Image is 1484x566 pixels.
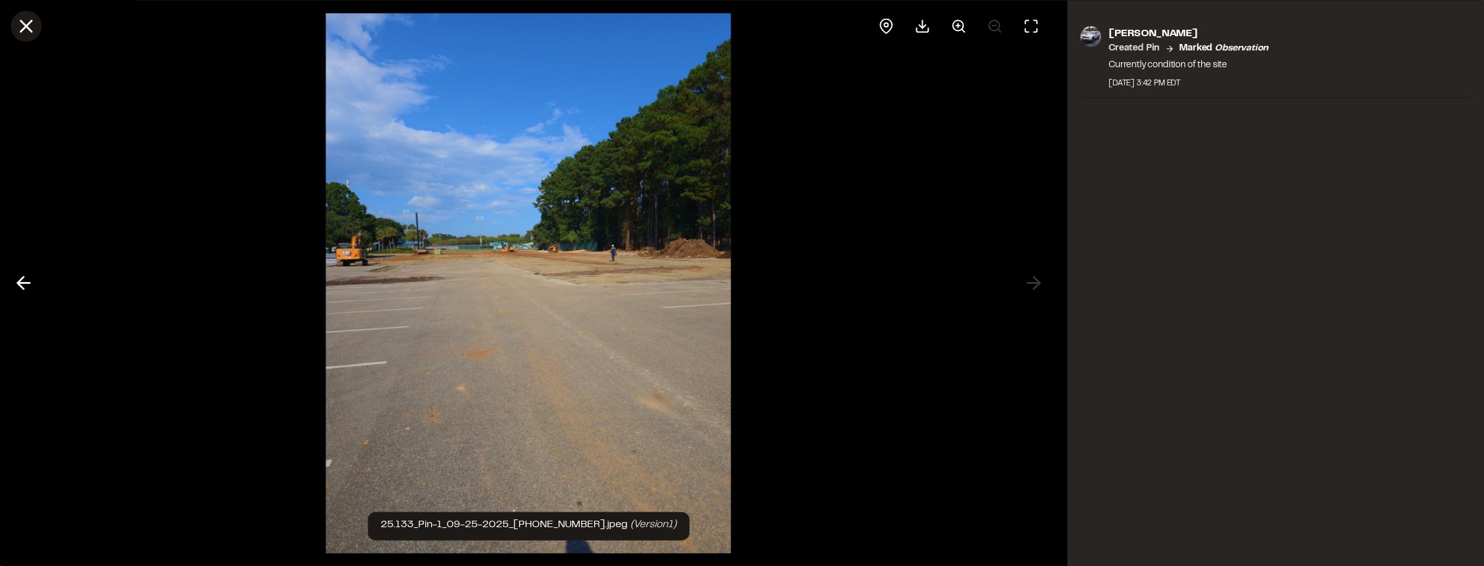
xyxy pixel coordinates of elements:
[1180,41,1268,56] p: Marked
[1109,58,1268,72] p: Currently condition of the site
[1109,26,1268,41] p: [PERSON_NAME]
[1109,78,1268,89] div: [DATE] 3:42 PM EDT
[1080,26,1101,47] img: photo
[1215,45,1268,52] em: observation
[1109,41,1160,56] p: Created Pin
[1015,10,1047,41] button: Toggle Fullscreen
[10,10,41,41] button: Close modal
[870,10,902,41] div: View pin on map
[8,268,39,299] button: Previous photo
[943,10,974,41] button: Zoom in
